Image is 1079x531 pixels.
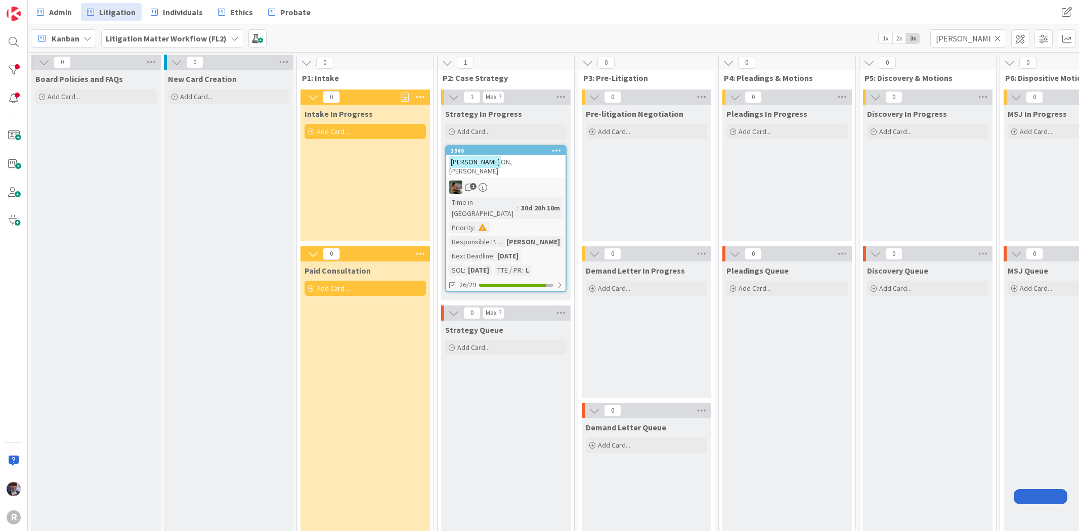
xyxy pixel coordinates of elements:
[738,57,755,69] span: 0
[280,6,311,18] span: Probate
[724,73,843,83] span: P4: Pleadings & Motions
[449,222,474,233] div: Priority
[906,33,920,43] span: 3x
[1020,284,1052,293] span: Add Card...
[323,91,340,103] span: 0
[449,197,517,219] div: Time in [GEOGRAPHIC_DATA]
[317,127,349,136] span: Add Card...
[604,248,621,260] span: 0
[463,307,481,319] span: 0
[31,3,78,21] a: Admin
[449,236,502,247] div: Responsible Paralegal
[7,7,21,21] img: Visit kanbanzone.com
[502,236,504,247] span: :
[523,264,532,276] div: L
[7,510,21,524] div: R
[879,57,896,69] span: 0
[1019,57,1037,69] span: 0
[504,236,563,247] div: [PERSON_NAME]
[879,284,912,293] span: Add Card...
[726,265,789,276] span: Pleadings Queue
[495,250,521,261] div: [DATE]
[885,248,902,260] span: 0
[305,109,373,119] span: Intake In Progress
[449,250,493,261] div: Next Deadline
[445,325,503,335] span: Strategy Queue
[892,33,906,43] span: 2x
[99,6,136,18] span: Litigation
[106,33,227,43] b: Litigation Matter Workflow (FL2)
[457,57,474,69] span: 1
[879,33,892,43] span: 1x
[495,264,522,276] div: TTE / PR
[1008,265,1048,276] span: MSJ Queue
[180,92,212,101] span: Add Card...
[930,29,1006,48] input: Quick Filter...
[604,91,621,103] span: 0
[459,280,476,290] span: 26/29
[867,265,928,276] span: Discovery Queue
[463,91,481,103] span: 1
[81,3,142,21] a: Litigation
[323,248,340,260] span: 0
[879,127,912,136] span: Add Card...
[230,6,253,18] span: Ethics
[54,56,71,68] span: 0
[449,156,501,167] mark: [PERSON_NAME]
[598,284,630,293] span: Add Card...
[7,482,21,496] img: ML
[446,146,566,155] div: 1946
[52,32,79,45] span: Kanban
[586,422,666,432] span: Demand Letter Queue
[302,73,421,83] span: P1: Intake
[1008,109,1067,119] span: MSJ In Progress
[745,91,762,103] span: 0
[445,145,567,292] a: 1946[PERSON_NAME]ON, [PERSON_NAME]MWTime in [GEOGRAPHIC_DATA]:30d 20h 10mPriority:Responsible Par...
[464,264,465,276] span: :
[449,264,464,276] div: SOL
[449,181,462,194] img: MW
[446,146,566,178] div: 1946[PERSON_NAME]ON, [PERSON_NAME]
[1026,91,1043,103] span: 0
[517,202,519,213] span: :
[1020,127,1052,136] span: Add Card...
[35,74,123,84] span: Board Policies and FAQs
[486,95,501,100] div: Max 7
[317,284,349,293] span: Add Card...
[586,265,685,276] span: Demand Letter In Progress
[457,343,490,352] span: Add Card...
[486,311,501,316] div: Max 7
[597,57,615,69] span: 0
[465,264,492,276] div: [DATE]
[885,91,902,103] span: 0
[316,57,333,69] span: 0
[739,284,771,293] span: Add Card...
[446,181,566,194] div: MW
[598,440,630,450] span: Add Card...
[262,3,317,21] a: Probate
[867,109,947,119] span: Discovery In Progress
[726,109,807,119] span: Pleadings In Progress
[493,250,495,261] span: :
[865,73,983,83] span: P5: Discovery & Motions
[745,248,762,260] span: 0
[457,127,490,136] span: Add Card...
[519,202,563,213] div: 30d 20h 10m
[168,74,237,84] span: New Card Creation
[49,6,72,18] span: Admin
[145,3,209,21] a: Individuals
[48,92,80,101] span: Add Card...
[583,73,702,83] span: P3: Pre-Litigation
[1026,248,1043,260] span: 0
[522,264,523,276] span: :
[212,3,259,21] a: Ethics
[186,56,203,68] span: 0
[305,265,371,276] span: Paid Consultation
[474,222,476,233] span: :
[586,109,683,119] span: Pre-litigation Negotiation
[449,157,512,175] span: ON, [PERSON_NAME]
[451,147,566,154] div: 1946
[604,405,621,417] span: 0
[470,183,477,190] span: 1
[739,127,771,136] span: Add Card...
